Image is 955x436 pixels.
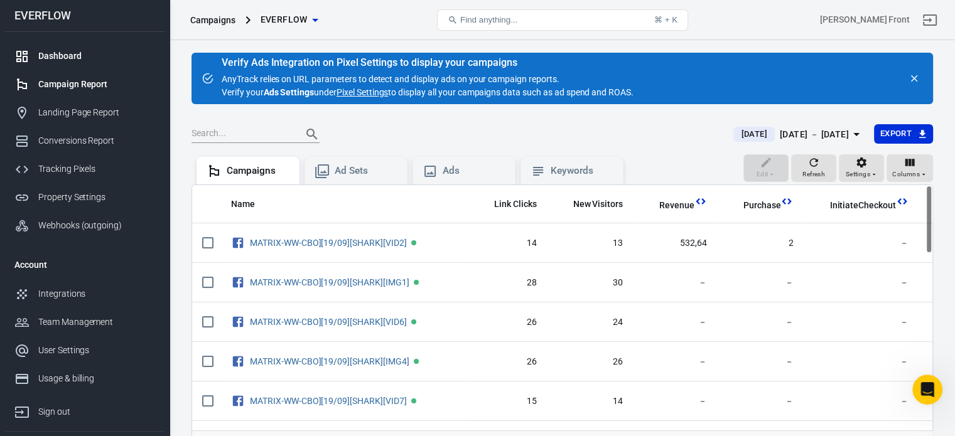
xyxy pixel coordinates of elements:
button: close [905,70,923,87]
span: － [727,356,794,368]
div: Sign out [38,405,155,418]
svg: This column is calculated from AnyTrack real-time data [780,195,793,208]
span: MATRIX-WW-CBO][19/09][SHARK][VID2] [250,238,409,247]
span: EVERFLOW [261,12,308,28]
span: 26 [557,356,623,368]
a: Conversions Report [4,127,165,155]
span: 26 [478,356,537,368]
div: Integrations [38,287,155,300]
a: MATRIX-WW-CBO][19/09][SHARK][VID6] [250,317,407,327]
iframe: Intercom live chat [912,375,942,405]
button: Settings [839,154,884,182]
span: － [813,237,908,250]
span: Name [231,198,271,211]
span: The number of clicks on links within the ad that led to advertiser-specified destinations [478,196,537,211]
span: InitiateCheckout [813,199,895,212]
a: Integrations [4,280,165,308]
a: Webhooks (outgoing) [4,211,165,240]
span: New Visitors [557,198,623,211]
span: Active [411,398,416,403]
span: － [727,277,794,289]
span: [DATE] [736,128,772,141]
a: User Settings [4,336,165,364]
span: Refresh [802,169,825,180]
svg: Facebook Ads [231,393,245,408]
span: Link Clicks [494,198,537,211]
span: － [813,316,908,329]
span: 30 [557,277,623,289]
div: Webhooks (outgoing) [38,219,155,232]
span: Active [411,319,416,324]
a: Sign out [4,393,165,426]
div: Landing Page Report [38,106,155,119]
button: Search [297,119,327,149]
a: Property Settings [4,183,165,211]
span: Name [231,198,255,211]
span: Settings [846,169,870,180]
span: － [727,395,794,408]
div: Campaigns [227,164,289,178]
span: － [813,395,908,408]
span: MATRIX-WW-CBO][19/09][SHARK][IMG4] [250,357,411,366]
svg: This column is calculated from AnyTrack real-time data [694,195,707,208]
div: Keywords [551,164,613,178]
span: Active [414,280,419,285]
svg: Facebook Ads [231,275,245,290]
li: Account [4,250,165,280]
div: Tracking Pixels [38,162,155,176]
span: Total revenue calculated by AnyTrack. [643,198,694,213]
span: MATRIX-WW-CBO][19/09][SHARK][IMG1] [250,278,411,287]
a: Usage & billing [4,364,165,393]
span: 532,64 [643,237,707,250]
span: Columns [892,169,920,180]
span: New Visitors [573,198,623,211]
div: Team Management [38,316,155,329]
div: User Settings [38,344,155,357]
svg: Facebook Ads [231,314,245,329]
span: 2 [727,237,794,250]
div: Account id: KGa5hiGJ [820,13,910,26]
span: Active [414,359,419,364]
strong: Ads Settings [264,87,315,97]
span: InitiateCheckout [829,199,895,212]
div: Dashboard [38,50,155,63]
input: Search... [192,126,292,142]
a: Team Management [4,308,165,336]
div: Conversions Report [38,134,155,147]
a: Sign out [915,5,945,35]
a: MATRIX-WW-CBO][19/09][SHARK][VID7] [250,396,407,406]
span: 14 [557,395,623,408]
button: Columns [887,154,933,182]
span: － [643,277,707,289]
button: Export [874,124,933,144]
div: EVERFLOW [4,10,165,21]
div: Campaign Report [38,78,155,91]
button: EVERFLOW [256,8,323,31]
div: Ads [443,164,505,178]
div: [DATE] － [DATE] [780,127,849,142]
span: 24 [557,316,623,329]
span: Revenue [659,199,694,212]
span: － [813,356,908,368]
div: AnyTrack relies on URL parameters to detect and display ads on your campaign reports. Verify your... [222,58,634,99]
span: － [643,356,707,368]
a: Pixel Settings [337,86,388,99]
span: Purchase [727,199,781,212]
div: Campaigns [190,14,235,26]
span: 15 [478,395,537,408]
div: ⌘ + K [654,15,677,24]
svg: Facebook Ads [231,235,245,250]
button: [DATE][DATE] － [DATE] [723,124,873,145]
span: 13 [557,237,623,250]
div: Verify Ads Integration on Pixel Settings to display your campaigns [222,56,634,69]
span: 26 [478,316,537,329]
span: Purchase [743,199,781,212]
svg: Facebook Ads [231,354,245,369]
span: － [643,316,707,329]
span: Active [411,240,416,245]
a: Tracking Pixels [4,155,165,183]
span: MATRIX-WW-CBO][19/09][SHARK][VID7] [250,396,409,405]
a: MATRIX-WW-CBO][19/09][SHARK][IMG4] [250,356,409,366]
a: MATRIX-WW-CBO][19/09][SHARK][VID2] [250,238,407,248]
div: Property Settings [38,191,155,204]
